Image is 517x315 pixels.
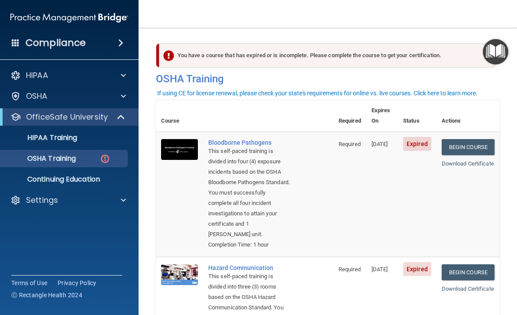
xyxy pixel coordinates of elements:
[58,279,97,287] a: Privacy Policy
[442,160,494,167] a: Download Certificate
[6,154,76,163] p: OSHA Training
[208,264,290,271] a: Hazard Communication
[208,139,290,146] a: Bloodborne Pathogens
[100,153,110,164] img: danger-circle.6113f641.png
[6,175,124,184] p: Continuing Education
[442,264,494,280] a: Begin Course
[10,195,126,205] a: Settings
[403,262,431,276] span: Expired
[442,286,494,292] a: Download Certificate
[157,90,478,96] div: If using CE for license renewal, please check your state's requirements for online vs. live cours...
[339,266,361,273] span: Required
[10,112,126,122] a: OfficeSafe University
[436,100,500,132] th: Actions
[10,70,126,81] a: HIPAA
[11,291,82,299] span: Ⓒ Rectangle Health 2024
[6,133,77,142] p: HIPAA Training
[333,100,366,132] th: Required
[26,37,86,49] h4: Compliance
[403,137,431,151] span: Expired
[398,100,436,132] th: Status
[159,43,496,68] div: You have a course that has expired or is incomplete. Please complete the course to get your certi...
[208,146,290,240] div: This self-paced training is divided into four (4) exposure incidents based on the OSHA Bloodborne...
[26,112,108,122] p: OfficeSafe University
[156,73,500,85] h4: OSHA Training
[10,9,128,26] img: PMB logo
[26,70,48,81] p: HIPAA
[156,100,203,132] th: Course
[163,50,174,61] img: exclamation-circle-solid-danger.72ef9ffc.png
[156,89,479,97] button: If using CE for license renewal, please check your state's requirements for online vs. live cours...
[372,141,388,147] span: [DATE]
[372,266,388,273] span: [DATE]
[208,240,290,250] div: Completion Time: 1 hour
[339,141,361,147] span: Required
[442,139,494,155] a: Begin Course
[366,100,398,132] th: Expires On
[483,39,508,65] button: Open Resource Center
[26,91,48,101] p: OSHA
[11,279,47,287] a: Terms of Use
[26,195,58,205] p: Settings
[10,91,126,101] a: OSHA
